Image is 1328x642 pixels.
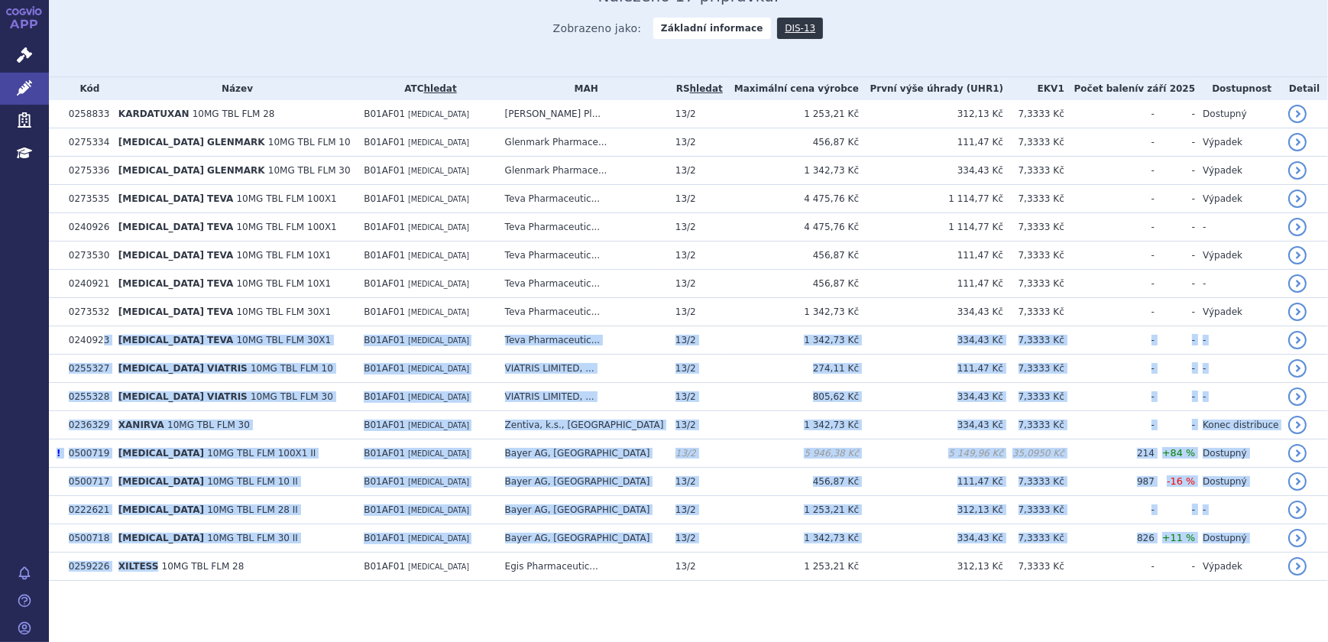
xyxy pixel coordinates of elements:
[61,439,111,468] td: 0500719
[497,77,668,100] th: MAH
[1064,383,1155,411] td: -
[1064,355,1155,383] td: -
[1288,246,1307,264] a: detail
[1003,524,1064,553] td: 7,3333 Kč
[1064,496,1155,524] td: -
[724,270,859,298] td: 456,87 Kč
[1288,331,1307,349] a: detail
[118,222,233,232] span: [MEDICAL_DATA] TEVA
[497,439,668,468] td: Bayer AG, [GEOGRAPHIC_DATA]
[859,524,1003,553] td: 334,43 Kč
[1288,105,1307,123] a: detail
[118,137,265,148] span: [MEDICAL_DATA] GLENMARK
[675,335,696,345] span: 13/2
[1195,298,1281,326] td: Výpadek
[424,83,457,94] a: hledat
[690,83,723,94] a: hledat
[1195,213,1281,242] td: -
[364,109,405,119] span: B01AF01
[675,278,696,289] span: 13/2
[497,524,668,553] td: Bayer AG, [GEOGRAPHIC_DATA]
[236,250,331,261] span: 10MG TBL FLM 10X1
[1003,298,1064,326] td: 7,3333 Kč
[724,524,859,553] td: 1 342,73 Kč
[1064,128,1155,157] td: -
[1003,157,1064,185] td: 7,3333 Kč
[268,165,351,176] span: 10MG TBL FLM 30
[364,165,405,176] span: B01AF01
[364,420,405,430] span: B01AF01
[118,278,233,289] span: [MEDICAL_DATA] TEVA
[675,391,696,402] span: 13/2
[859,439,1003,468] td: 5 149,96 Kč
[408,110,469,118] span: [MEDICAL_DATA]
[118,391,248,402] span: [MEDICAL_DATA] VIATRIS
[364,278,405,289] span: B01AF01
[497,411,668,439] td: Zentiva, k.s., [GEOGRAPHIC_DATA]
[236,278,331,289] span: 10MG TBL FLM 10X1
[408,506,469,514] span: [MEDICAL_DATA]
[408,336,469,345] span: [MEDICAL_DATA]
[408,167,469,175] span: [MEDICAL_DATA]
[675,448,696,459] span: 13/2
[1139,83,1196,94] span: v září 2025
[207,533,298,543] span: 10MG TBL FLM 30 II
[1003,496,1064,524] td: 7,3333 Kč
[1288,416,1307,434] a: detail
[1064,157,1155,185] td: -
[364,335,405,345] span: B01AF01
[724,355,859,383] td: 274,11 Kč
[1195,411,1281,439] td: Konec distribuce
[1155,100,1195,128] td: -
[1195,553,1281,581] td: Výpadek
[61,185,111,213] td: 0273535
[61,355,111,383] td: 0255327
[408,251,469,260] span: [MEDICAL_DATA]
[1195,355,1281,383] td: -
[1155,213,1195,242] td: -
[408,478,469,486] span: [MEDICAL_DATA]
[1288,218,1307,236] a: detail
[1064,553,1155,581] td: -
[1167,475,1195,487] span: -16 %
[1288,274,1307,293] a: detail
[859,100,1003,128] td: 312,13 Kč
[408,393,469,401] span: [MEDICAL_DATA]
[364,306,405,317] span: B01AF01
[162,561,245,572] span: 10MG TBL FLM 28
[724,100,859,128] td: 1 253,21 Kč
[1288,161,1307,180] a: detail
[1064,77,1195,100] th: Počet balení
[1155,242,1195,270] td: -
[118,504,204,515] span: [MEDICAL_DATA]
[1195,100,1281,128] td: Dostupný
[1003,326,1064,355] td: 7,3333 Kč
[675,363,696,374] span: 13/2
[668,77,724,100] th: RS
[1195,242,1281,270] td: Výpadek
[653,18,771,39] strong: Základní informace
[497,185,668,213] td: Teva Pharmaceutic...
[1003,468,1064,496] td: 7,3333 Kč
[859,157,1003,185] td: 334,43 Kč
[724,128,859,157] td: 456,87 Kč
[497,270,668,298] td: Teva Pharmaceutic...
[408,365,469,373] span: [MEDICAL_DATA]
[111,77,356,100] th: Název
[1155,355,1195,383] td: -
[61,383,111,411] td: 0255328
[1064,100,1155,128] td: -
[1155,326,1195,355] td: -
[1195,270,1281,298] td: -
[61,213,111,242] td: 0240926
[724,468,859,496] td: 456,87 Kč
[724,553,859,581] td: 1 253,21 Kč
[1003,411,1064,439] td: 7,3333 Kč
[1195,128,1281,157] td: Výpadek
[61,242,111,270] td: 0273530
[1155,383,1195,411] td: -
[364,250,405,261] span: B01AF01
[118,448,204,459] span: [MEDICAL_DATA]
[364,476,405,487] span: B01AF01
[118,165,265,176] span: [MEDICAL_DATA] GLENMARK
